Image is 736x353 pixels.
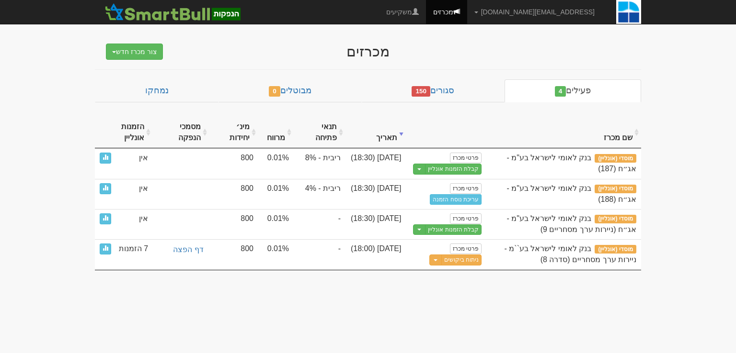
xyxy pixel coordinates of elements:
[595,185,636,193] span: מוסדי (אונליין)
[139,153,148,164] span: אין
[486,117,641,149] th: שם מכרז : activate to sort column ascending
[412,86,430,97] span: 150
[294,117,345,149] th: תנאי פתיחה : activate to sort column ascending
[139,213,148,224] span: אין
[258,179,294,209] td: 0.01%
[209,179,258,209] td: 800
[181,44,555,59] div: מכרזים
[95,79,218,102] a: נמחקו
[258,209,294,240] td: 0.01%
[209,239,258,270] td: 800
[158,243,205,256] a: דף הפצה
[345,179,406,209] td: [DATE] (18:30)
[209,117,258,149] th: מינ׳ יחידות : activate to sort column ascending
[430,194,482,205] a: עריכת נוסח הזמנה
[294,148,345,179] td: ריבית - 8%
[258,148,294,179] td: 0.01%
[505,244,636,264] span: בנק לאומי לישראל בע``מ - ניירות ערך מסחריים (סדרה 8)
[153,117,209,149] th: מסמכי הנפקה : activate to sort column ascending
[258,117,294,149] th: מרווח : activate to sort column ascending
[139,183,148,194] span: אין
[119,243,148,254] span: 7 הזמנות
[441,254,482,265] a: ניתוח ביקושים
[345,148,406,179] td: [DATE] (18:30)
[362,79,505,102] a: סגורים
[95,117,153,149] th: הזמנות אונליין : activate to sort column ascending
[209,148,258,179] td: 800
[209,209,258,240] td: 800
[507,154,637,173] span: בנק לאומי לישראל בע"מ - אג״ח (187)
[102,2,243,22] img: SmartBull Logo
[258,239,294,270] td: 0.01%
[294,239,345,270] td: -
[425,224,482,235] a: קבלת הזמנות אונליין
[450,183,482,194] a: פרטי מכרז
[450,153,482,163] a: פרטי מכרז
[507,214,637,233] span: בנק לאומי לישראל בע"מ - אג״ח (ניירות ערך מסחריים 9)
[345,239,406,270] td: [DATE] (18:00)
[294,209,345,240] td: -
[269,86,280,97] span: 0
[218,79,361,102] a: מבוטלים
[106,44,163,60] button: צור מכרז חדש
[345,117,406,149] th: תאריך : activate to sort column ascending
[294,179,345,209] td: ריבית - 4%
[505,79,641,102] a: פעילים
[425,164,482,175] a: קבלת הזמנות אונליין
[450,243,482,254] a: פרטי מכרז
[595,245,636,254] span: מוסדי (אונליין)
[345,209,406,240] td: [DATE] (18:30)
[555,86,566,97] span: 4
[507,184,637,203] span: בנק לאומי לישראל בע"מ - אג״ח (188)
[450,213,482,224] a: פרטי מכרז
[595,215,636,223] span: מוסדי (אונליין)
[595,154,636,163] span: מוסדי (אונליין)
